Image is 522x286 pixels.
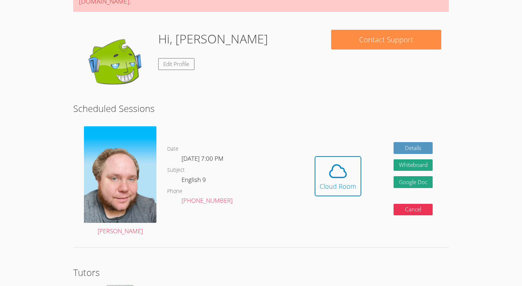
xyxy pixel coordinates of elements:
[84,126,156,236] a: [PERSON_NAME]
[320,181,356,191] div: Cloud Room
[315,156,361,196] button: Cloud Room
[167,187,182,196] dt: Phone
[394,159,433,171] button: Whiteboard
[331,30,441,50] button: Contact Support
[81,30,152,102] img: default.png
[84,126,156,223] img: avatar.png
[73,266,449,279] h2: Tutors
[394,176,433,188] a: Google Doc
[158,30,268,48] h1: Hi, [PERSON_NAME]
[167,145,178,154] dt: Date
[182,154,224,163] span: [DATE] 7:00 PM
[394,204,433,216] button: Cancel
[394,142,433,154] a: Details
[182,175,207,187] dd: English 9
[158,58,195,70] a: Edit Profile
[182,196,232,205] a: [PHONE_NUMBER]
[167,166,185,175] dt: Subject
[73,102,449,115] h2: Scheduled Sessions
